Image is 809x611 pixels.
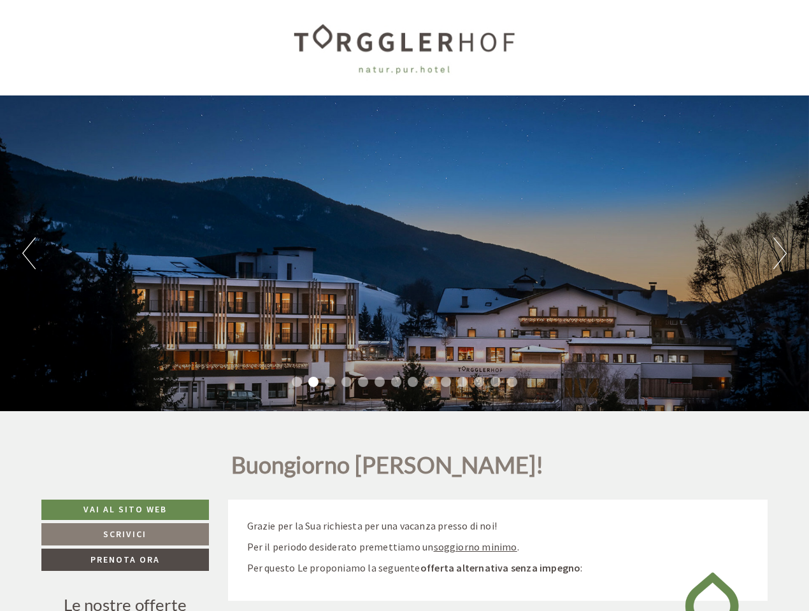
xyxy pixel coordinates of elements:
[420,561,581,574] strong: offerta alternativa senza impegno
[20,38,192,48] div: [GEOGRAPHIC_DATA]
[773,237,787,269] button: Next
[247,519,749,533] p: Grazie per la Sua richiesta per una vacanza presso di noi!
[41,500,209,520] a: Vai al sito web
[438,335,502,358] button: Invia
[247,561,749,575] p: Per questo Le proponiamo la seguente :
[10,35,199,74] div: Buon giorno, come possiamo aiutarla?
[231,453,544,484] h1: Buongiorno [PERSON_NAME]!
[226,10,276,32] div: lunedì
[22,237,36,269] button: Previous
[434,540,517,553] u: soggiorno minimo
[41,523,209,545] a: Scrivici
[20,62,192,71] small: 05:14
[247,540,749,554] p: Per il periodo desiderato premettiamo un .
[41,549,209,571] a: Prenota ora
